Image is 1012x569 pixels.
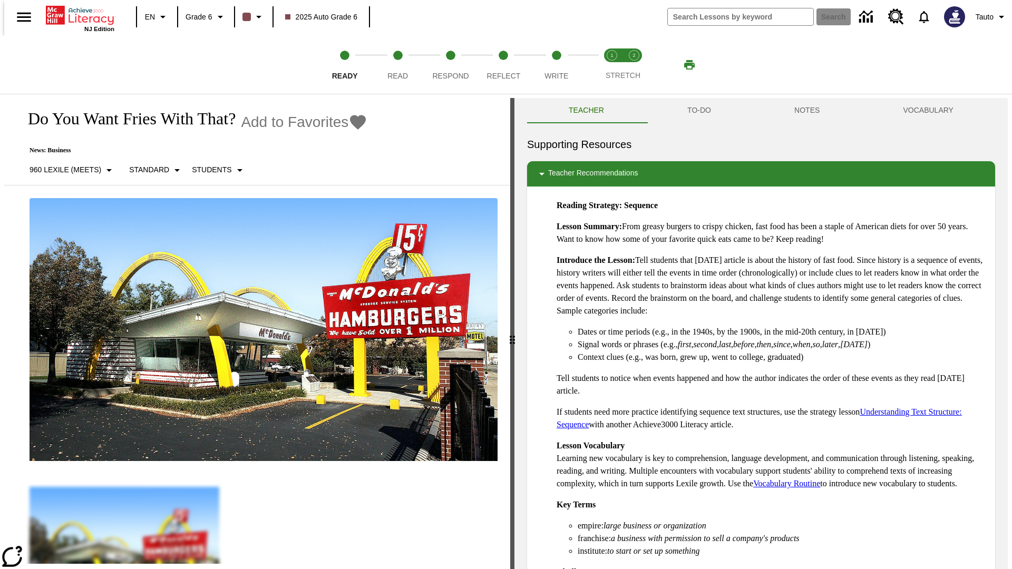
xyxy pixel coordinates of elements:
div: Home [46,4,114,32]
span: 2025 Auto Grade 6 [285,12,358,23]
a: Understanding Text Structure: Sequence [557,407,962,429]
a: Vocabulary Routine [753,479,820,488]
span: EN [145,12,155,23]
p: News: Business [17,146,367,154]
div: Instructional Panel Tabs [527,98,995,123]
button: Select a new avatar [938,3,971,31]
button: Teacher [527,98,646,123]
em: a business with permission to sell a company's products [611,534,800,543]
strong: Lesson Summary: [557,222,622,231]
button: Add to Favorites - Do You Want Fries With That? [241,113,367,131]
button: Select Student [188,161,250,180]
span: Write [544,72,568,80]
p: Tell students that [DATE] article is about the history of fast food. Since history is a sequence ... [557,254,987,317]
span: Reflect [487,72,521,80]
em: later [822,340,838,349]
span: STRETCH [606,71,640,80]
em: large business or organization [604,521,706,530]
a: Data Center [853,3,882,32]
p: Learning new vocabulary is key to comprehension, language development, and communication through ... [557,439,987,490]
li: empire: [578,519,987,532]
button: Language: EN, Select a language [140,7,174,26]
button: TO-DO [646,98,753,123]
p: Tell students to notice when events happened and how the author indicates the order of these even... [557,372,987,397]
div: reading [4,98,510,564]
button: Stretch Read step 1 of 2 [597,36,627,94]
em: [DATE] [840,340,868,349]
button: Grade: Grade 6, Select a grade [181,7,231,26]
img: One of the first McDonald's stores, with the iconic red sign and golden arches. [30,198,498,462]
em: so [813,340,820,349]
span: Respond [432,72,469,80]
button: Open side menu [8,2,40,33]
span: NJ Edition [84,26,114,32]
span: Read [387,72,408,80]
li: Dates or time periods (e.g., in the 1940s, by the 1900s, in the mid-20th century, in [DATE]) [578,326,987,338]
strong: Sequence [624,201,658,210]
strong: Introduce the Lesson: [557,256,635,264]
button: Print [673,55,706,74]
p: Teacher Recommendations [548,168,638,180]
span: Tauto [976,12,994,23]
button: Class color is dark brown. Change class color [238,7,269,26]
button: Stretch Respond step 2 of 2 [619,36,649,94]
button: Write step 5 of 5 [526,36,587,94]
p: Standard [129,164,169,175]
p: Students [192,164,231,175]
button: Scaffolds, Standard [125,161,188,180]
em: second [694,340,717,349]
button: Ready step 1 of 5 [314,36,375,94]
em: before [733,340,754,349]
button: Reflect step 4 of 5 [473,36,534,94]
button: Profile/Settings [971,7,1012,26]
em: since [773,340,791,349]
h1: Do You Want Fries With That? [17,109,236,129]
text: 2 [632,53,635,58]
span: Ready [332,72,358,80]
button: VOCABULARY [861,98,995,123]
p: From greasy burgers to crispy chicken, fast food has been a staple of American diets for over 50 ... [557,220,987,246]
strong: Reading Strategy: [557,201,622,210]
strong: Key Terms [557,500,596,509]
em: to start or set up something [607,546,700,555]
span: Add to Favorites [241,114,348,131]
img: Avatar [944,6,965,27]
p: If students need more practice identifying sequence text structures, use the strategy lesson with... [557,406,987,431]
button: Select Lexile, 960 Lexile (Meets) [25,161,120,180]
div: Press Enter or Spacebar and then press right and left arrow keys to move the slider [510,98,514,569]
button: Read step 2 of 5 [367,36,428,94]
em: first [678,340,692,349]
a: Notifications [910,3,938,31]
p: 960 Lexile (Meets) [30,164,101,175]
span: Grade 6 [186,12,212,23]
em: last [719,340,731,349]
li: franchise: [578,532,987,545]
li: Signal words or phrases (e.g., , , , , , , , , , ) [578,338,987,351]
input: search field [668,8,813,25]
a: Resource Center, Will open in new tab [882,3,910,31]
h6: Supporting Resources [527,136,995,153]
div: Teacher Recommendations [527,161,995,187]
strong: Lesson Vocabulary [557,441,625,450]
div: activity [514,98,1008,569]
text: 1 [610,53,613,58]
em: when [793,340,811,349]
li: institute: [578,545,987,557]
button: Respond step 3 of 5 [420,36,481,94]
li: Context clues (e.g., was born, grew up, went to college, graduated) [578,351,987,364]
button: NOTES [753,98,861,123]
em: then [756,340,771,349]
